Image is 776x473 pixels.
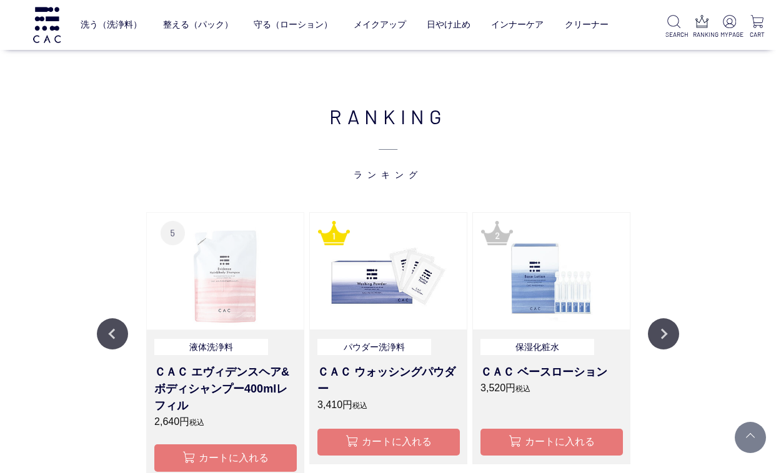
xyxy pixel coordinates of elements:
button: Next [648,318,679,349]
span: 税込 [515,384,530,393]
p: MYPAGE [720,30,738,39]
h2: RANKING [97,101,679,181]
img: ＣＡＣウォッシングパウダー [310,213,467,329]
button: カートに入れる [480,429,623,456]
img: logo [31,7,62,42]
img: エヴィデンスヘアボディシャンプー [147,213,304,329]
p: SEARCH [665,30,683,39]
button: Previous [97,318,128,349]
span: 税込 [352,401,367,410]
h3: ＣＡＣ ベースローション [480,364,623,381]
button: カートに入れる [154,444,297,471]
a: RANKING [693,15,710,39]
p: CART [749,30,766,39]
span: ランキング [97,131,679,181]
p: 3,410円 [317,397,460,412]
p: RANKING [693,30,710,39]
a: CART [749,15,766,39]
a: パウダー洗浄料 ＣＡＣ ウォッシングパウダー 3,410円税込 [317,339,460,414]
button: カートに入れる [317,429,460,456]
a: メイクアップ [354,9,406,40]
a: SEARCH [665,15,683,39]
span: 税込 [189,418,204,427]
a: 守る（ローション） [254,9,332,40]
h3: ＣＡＣ エヴィデンスヘア&ボディシャンプー400mlレフィル [154,364,297,414]
a: 整える（パック） [163,9,233,40]
a: インナーケア [491,9,544,40]
a: 洗う（洗浄料） [81,9,142,40]
p: 3,520円 [480,381,623,396]
a: 日やけ止め [427,9,470,40]
h3: ＣＡＣ ウォッシングパウダー [317,364,460,397]
a: 液体洗浄料 ＣＡＣ エヴィデンスヘア&ボディシャンプー400mlレフィル 2,640円税込 [154,339,297,430]
p: 液体洗浄料 [154,339,268,356]
img: ＣＡＣ ベースローション [473,213,630,329]
a: クリーナー [565,9,609,40]
a: 保湿化粧水 ＣＡＣ ベースローション 3,520円税込 [480,339,623,414]
p: 2,640円 [154,414,297,429]
p: 保湿化粧水 [480,339,594,356]
a: MYPAGE [720,15,738,39]
p: パウダー洗浄料 [317,339,431,356]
